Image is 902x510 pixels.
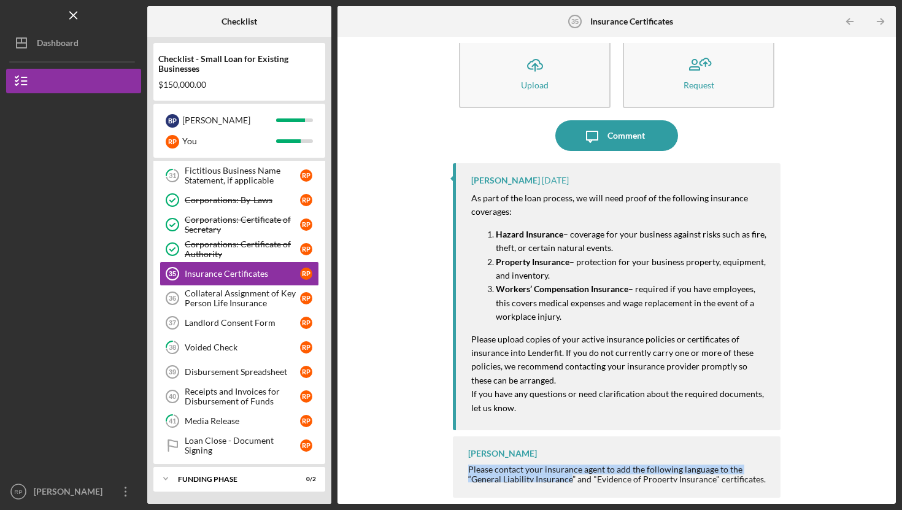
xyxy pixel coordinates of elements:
[166,135,179,149] div: R P
[300,341,312,354] div: R P
[471,193,750,217] mark: As part of the loan process, we will need proof of the following insurance coverages:
[6,31,141,55] button: Dashboard
[496,284,628,294] mark: Workers’ Compensation Insurance
[160,261,319,286] a: 35Insurance CertificatesRP
[471,176,540,185] div: [PERSON_NAME]
[169,172,176,180] tspan: 31
[185,436,300,455] div: Loan Close - Document Signing
[496,284,757,322] mark: – required if you have employees, this covers medical expenses and wage replacement in the event ...
[300,366,312,378] div: R P
[496,229,768,253] mark: – coverage for your business against risks such as fire, theft, or certain natural events.
[300,194,312,206] div: R P
[623,37,774,108] button: Request
[300,390,312,403] div: R P
[185,195,300,205] div: Corporations: By-Laws
[185,318,300,328] div: Landlord Consent Form
[169,270,176,277] tspan: 35
[459,37,611,108] button: Upload
[294,476,316,483] div: 0 / 2
[185,367,300,377] div: Disbursement Spreadsheet
[37,31,79,58] div: Dashboard
[169,368,176,376] tspan: 39
[160,384,319,409] a: 40Receipts and Invoices for Disbursement of FundsRP
[169,344,176,352] tspan: 38
[160,237,319,261] a: Corporations: Certificate of AuthorityRP
[185,387,300,406] div: Receipts and Invoices for Disbursement of Funds
[471,334,755,385] mark: Please upload copies of your active insurance policies or certificates of insurance into Lenderfi...
[555,120,678,151] button: Comment
[300,268,312,280] div: R P
[496,257,768,280] mark: – protection for your business property, equipment, and inventory.
[185,239,300,259] div: Corporations: Certificate of Authority
[182,110,276,131] div: [PERSON_NAME]
[496,229,563,239] mark: Hazard Insurance
[521,80,549,90] div: Upload
[300,439,312,452] div: R P
[166,114,179,128] div: B P
[158,80,320,90] div: $150,000.00
[571,18,579,25] tspan: 35
[300,243,312,255] div: R P
[300,415,312,427] div: R P
[169,393,176,400] tspan: 40
[185,416,300,426] div: Media Release
[185,288,300,308] div: Collateral Assignment of Key Person Life Insurance
[14,489,22,495] text: RP
[160,163,319,188] a: 31Fictitious Business Name Statement, if applicableRP
[185,166,300,185] div: Fictitious Business Name Statement, if applicable
[160,212,319,237] a: Corporations: Certificate of SecretaryRP
[160,360,319,384] a: 39Disbursement SpreadsheetRP
[31,479,110,507] div: [PERSON_NAME]
[160,433,319,458] a: Loan Close - Document SigningRP
[169,295,176,302] tspan: 36
[471,388,766,412] mark: If you have any questions or need clarification about the required documents, let us know.
[160,409,319,433] a: 41Media ReleaseRP
[684,80,714,90] div: Request
[300,218,312,231] div: R P
[222,17,257,26] b: Checklist
[160,286,319,311] a: 36Collateral Assignment of Key Person Life InsuranceRP
[178,476,285,483] div: Funding Phase
[300,292,312,304] div: R P
[590,17,673,26] b: Insurance Certificates
[6,479,141,504] button: RP[PERSON_NAME]
[158,54,320,74] div: Checklist - Small Loan for Existing Businesses
[160,311,319,335] a: 37Landlord Consent FormRP
[300,317,312,329] div: R P
[169,417,176,425] tspan: 41
[185,215,300,234] div: Corporations: Certificate of Secretary
[496,257,569,267] mark: Property Insurance
[607,120,645,151] div: Comment
[160,335,319,360] a: 38Voided CheckRP
[542,176,569,185] time: 2025-10-06 20:36
[468,449,537,458] div: [PERSON_NAME]
[169,319,176,326] tspan: 37
[182,131,276,152] div: You
[185,342,300,352] div: Voided Check
[300,169,312,182] div: R P
[185,269,300,279] div: Insurance Certificates
[160,188,319,212] a: Corporations: By-LawsRP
